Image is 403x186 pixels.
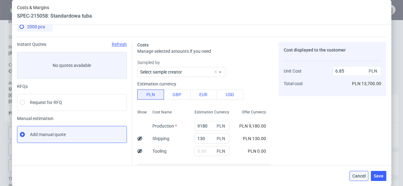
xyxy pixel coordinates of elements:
span: Accepted [338,113,357,118]
div: Shipping Address [5,10,99,24]
label: Production [152,123,177,129]
a: Duplicate Offer [9,139,95,152]
button: GBP [164,90,190,100]
th: Total [306,92,336,103]
a: CHIT [139,112,149,118]
span: Estimation Currency [195,110,229,115]
label: Select sample creator [140,69,182,74]
span: Request for RFQ [30,99,62,106]
strong: Ujastek 11 [9,66,31,72]
label: Tooling [152,149,167,154]
label: Sampled by [137,59,271,66]
button: Cancel [349,171,368,181]
th: Status [336,92,361,103]
div: Notes displayed below the Offer [104,160,398,174]
span: Rejected Line Items [108,136,148,141]
img: ico-item-custom-a8f9c3db6a5631ce2f509e228e8b95abde266dc4376634de7b166047de09ff05.png [103,107,134,123]
span: 0 quotes [363,112,380,118]
button: USD [217,90,243,100]
button: EUR [190,90,217,100]
span: PLN 13,700.00 [352,81,381,86]
input: 0.00 [195,134,229,144]
small: Add line item from VMA [287,79,326,83]
th: Total [326,145,350,155]
td: Reorder [108,26,178,38]
span: Costs & Margins [17,5,92,10]
th: ID [134,145,150,155]
span: Accepted Line Items [108,80,153,85]
div: This offer cannot be deleted, because it's accepted, rejected or deleted already. [5,156,99,172]
strong: [GEOGRAPHIC_DATA] [9,78,54,84]
span: Costs [137,42,149,47]
span: PLN 130.00 [243,136,266,141]
strong: Phone [PHONE_NUMBER] [9,90,65,96]
span: Manage selected amounts if you need [137,49,211,54]
span: PLN 0.00 [248,149,266,154]
span: Show [137,110,147,115]
span: Refresh [112,42,127,47]
strong: [GEOGRAPHIC_DATA] 31-752 [9,72,70,78]
th: Quant. [219,92,234,103]
button: Force CRM resync [108,54,168,60]
span: PLN [215,134,228,143]
small: Add other item [366,79,391,83]
span: Unit Cost [284,68,302,74]
th: Dependencies [281,92,306,103]
th: Status [350,145,378,155]
th: Quant. [177,145,206,155]
span: Cost Name [152,110,172,115]
th: Name [152,92,219,103]
span: Save [374,174,383,178]
small: Add PIM line item [255,79,284,83]
span: Name [9,24,95,30]
label: Shipping [152,136,169,141]
input: Save [214,54,248,60]
input: 0.00 [195,121,229,131]
span: Cost displayed to the customer [284,47,346,52]
td: 0.00 zł [281,102,306,127]
span: 2000 pcs [27,24,45,29]
span: Manual estimation [17,116,127,121]
div: RFQs [17,84,127,89]
span: Add manual quote [30,131,66,138]
input: 0.00 [195,146,229,156]
th: Design [96,92,137,103]
th: Name [150,145,177,155]
td: Duplicate of (Offer ID) [108,38,178,53]
span: Company [9,41,95,48]
label: Estimation currency [137,81,176,86]
button: PLN [137,90,164,100]
a: Create sampling offer [9,123,95,135]
a: CAJJ-1 [167,119,179,124]
strong: Cleantech Company Sp. z o.o. [9,48,73,54]
span: Standardowa tuba [154,106,191,112]
span: PLN [367,67,380,75]
header: SPEC-215058: Standardowa tuba [17,13,92,19]
th: Net Total [241,145,276,155]
th: Unit Price [206,145,241,155]
td: 2000 [219,102,234,127]
th: Unit Price [234,92,252,103]
span: Cancel [352,174,366,178]
span: Source: [154,119,179,124]
button: Save [371,171,386,181]
th: Design [104,145,134,155]
div: [DOMAIN_NAME] • Custom [154,105,216,125]
a: Create prototyping offer [9,107,95,119]
label: No quotes available [17,52,127,79]
th: LIID [137,92,152,103]
td: 13,700.00 zł [252,102,281,127]
span: Total cost [284,81,303,86]
td: 6.85 zł [234,102,252,127]
span: Offer Currency [242,110,266,115]
td: 13,700.00 zł [306,102,336,127]
span: PLN [215,147,228,156]
div: Instant Quotes [17,42,127,47]
th: Dependencies [276,145,326,155]
span: Address [9,60,95,66]
td: Quote Request ID [108,11,178,26]
strong: [PERSON_NAME] [9,30,44,36]
span: PLN 9,180.00 [239,123,266,129]
th: Net Total [252,92,281,103]
input: Only numbers [184,39,244,48]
